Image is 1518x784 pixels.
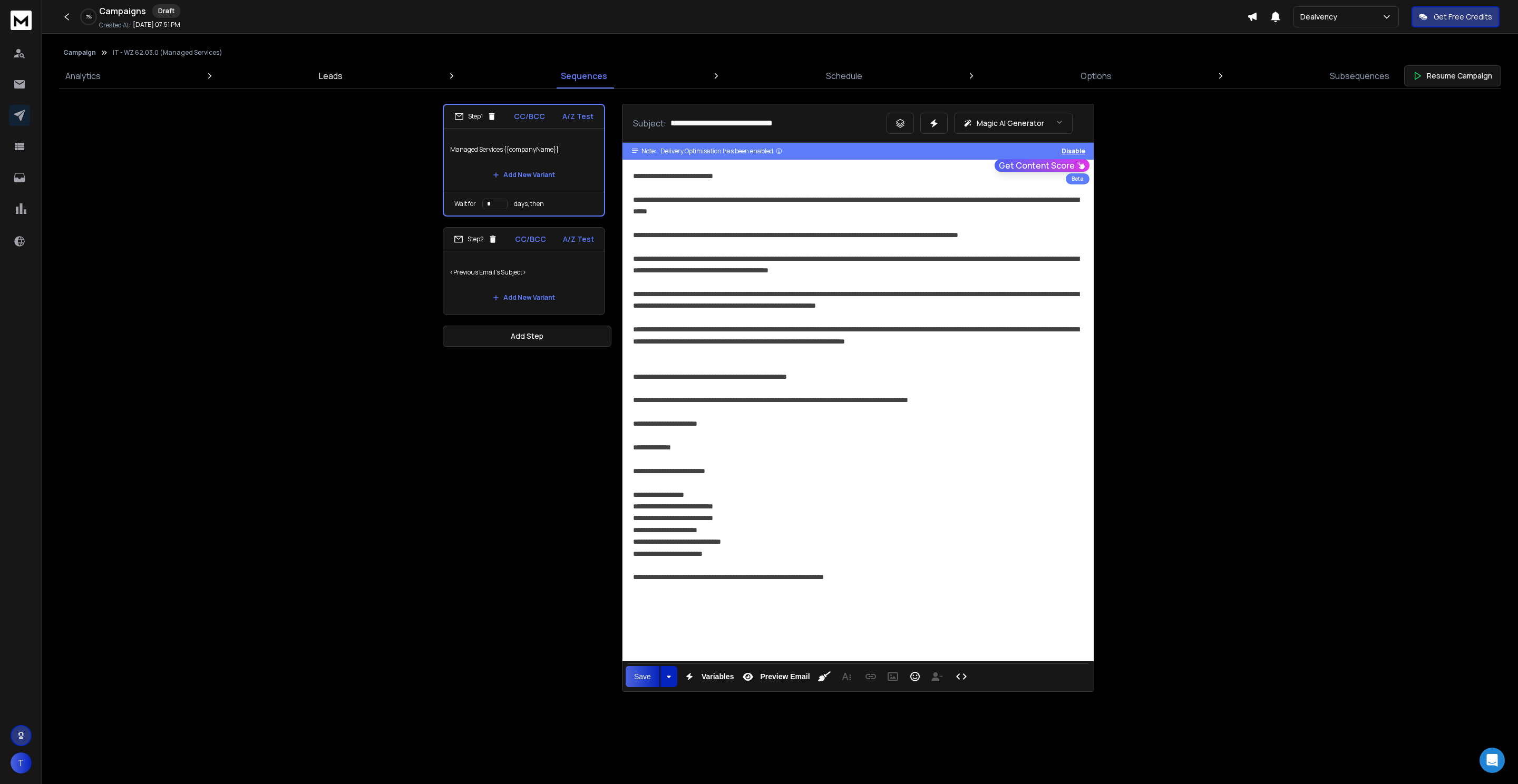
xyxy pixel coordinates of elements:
button: Preview Email [738,666,812,687]
div: Step 1 [454,112,497,121]
p: Schedule [826,70,862,82]
p: A/Z Test [563,234,594,244]
p: CC/BCC [515,234,546,244]
button: Get Content Score [995,159,1089,172]
button: Add New Variant [484,164,563,185]
p: Options [1081,70,1112,82]
p: Analytics [65,70,101,82]
img: logo [11,11,32,30]
a: Schedule [820,63,869,89]
p: Get Free Credits [1434,12,1492,22]
p: Sequences [561,70,607,82]
button: Campaign [63,48,96,57]
button: Magic AI Generator [954,113,1073,134]
button: T [11,752,32,773]
p: Created At: [99,21,131,30]
a: Options [1074,63,1118,89]
p: Dealvency [1300,12,1341,22]
button: Insert Image (⌘P) [883,666,903,687]
div: Open Intercom Messenger [1480,748,1505,773]
a: Sequences [554,63,614,89]
button: More Text [836,666,857,687]
button: Disable [1062,147,1085,155]
p: Subject: [633,117,666,130]
span: Variables [699,672,736,681]
p: Managed Services {{companyName}} [450,135,598,164]
a: Subsequences [1324,63,1396,89]
span: Preview Email [758,672,812,681]
button: Get Free Credits [1412,6,1500,27]
li: Step2CC/BCCA/Z Test<Previous Email's Subject>Add New Variant [443,227,605,315]
button: Clean HTML [814,666,834,687]
a: Analytics [59,63,107,89]
button: Add New Variant [484,287,563,308]
div: Step 2 [454,234,498,244]
button: Resume Campaign [1404,65,1501,86]
a: Leads [313,63,349,89]
button: Save [626,666,659,687]
p: Magic AI Generator [977,118,1044,129]
span: Note: [641,147,656,155]
button: Variables [679,666,736,687]
button: Code View [951,666,971,687]
p: IT - WZ 62.03.0 (Managed Services) [113,48,222,57]
div: Delivery Optimisation has been enabled [660,147,783,155]
p: Subsequences [1330,70,1389,82]
p: Leads [319,70,343,82]
li: Step1CC/BCCA/Z TestManaged Services {{companyName}}Add New VariantWait fordays, then [443,104,605,217]
button: Insert Link (⌘K) [861,666,881,687]
p: <Previous Email's Subject> [450,258,598,287]
p: CC/BCC [514,111,545,122]
h1: Campaigns [99,5,146,17]
p: A/Z Test [562,111,593,122]
p: [DATE] 07:51 PM [133,21,180,29]
div: Draft [152,4,180,18]
p: days, then [514,200,544,208]
p: Wait for [454,200,476,208]
button: Emoticons [905,666,925,687]
div: Beta [1066,173,1089,184]
p: 7 % [86,14,92,20]
button: Insert Unsubscribe Link [927,666,947,687]
button: Add Step [443,326,611,347]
